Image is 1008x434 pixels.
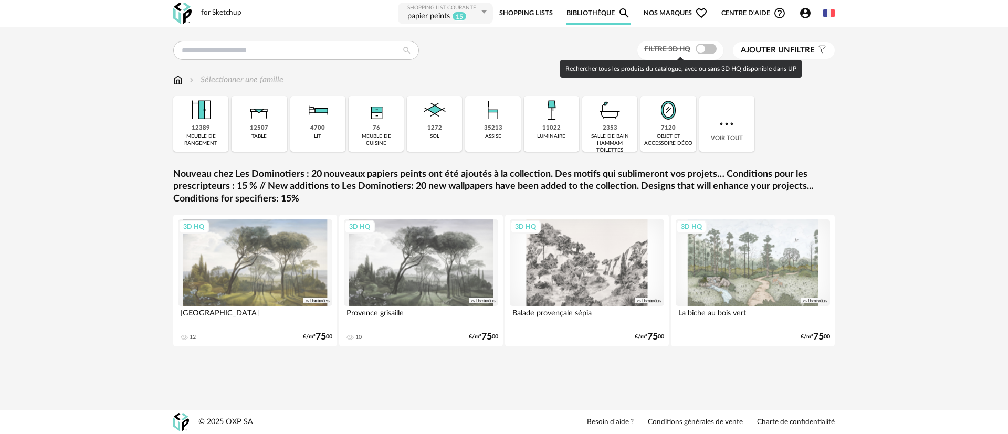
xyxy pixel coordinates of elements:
[510,306,664,327] div: Balade provençale sépia
[173,168,835,205] a: Nouveau chez Les Dominotiers : 20 nouveaux papiers peints ont été ajoutés à la collection. Des mo...
[587,418,634,427] a: Besoin d'aide ?
[187,74,196,86] img: svg+xml;base64,PHN2ZyB3aWR0aD0iMTYiIGhlaWdodD0iMTYiIHZpZXdCb3g9IjAgMCAxNiAxNiIgZmlsbD0ibm9uZSIgeG...
[644,46,690,53] span: Filtre 3D HQ
[648,418,743,427] a: Conditions générales de vente
[198,417,253,427] div: © 2025 OXP SA
[644,133,692,147] div: objet et accessoire déco
[505,215,669,346] a: 3D HQ Balade provençale sépia €/m²7500
[316,333,326,341] span: 75
[303,96,332,124] img: Literie.png
[407,12,450,22] div: papier peints
[173,413,189,431] img: OXP
[187,96,215,124] img: Meuble%20de%20rangement.png
[452,12,467,21] sup: 15
[178,220,209,234] div: 3D HQ
[173,74,183,86] img: svg+xml;base64,PHN2ZyB3aWR0aD0iMTYiIGhlaWdodD0iMTciIHZpZXdCb3g9IjAgMCAxNiAxNyIgZmlsbD0ibm9uZSIgeG...
[618,7,631,19] span: Magnify icon
[560,60,802,78] div: Rechercher tous les produits du catalogue, avec ou sans 3D HQ disponible dans UP
[635,333,664,341] div: €/m² 00
[695,7,708,19] span: Heart Outline icon
[585,133,634,154] div: salle de bain hammam toilettes
[314,133,321,140] div: lit
[644,2,708,25] span: Nos marques
[676,220,707,234] div: 3D HQ
[510,220,541,234] div: 3D HQ
[823,7,835,19] img: fr
[741,46,790,54] span: Ajouter un
[344,306,498,327] div: Provence grisaille
[484,124,502,132] div: 35213
[537,133,565,140] div: luminaire
[647,333,658,341] span: 75
[661,124,676,132] div: 7120
[173,3,192,24] img: OXP
[799,7,816,19] span: Account Circle icon
[741,45,815,56] span: filtre
[421,96,449,124] img: Sol.png
[481,333,492,341] span: 75
[603,124,617,132] div: 2353
[176,133,225,147] div: meuble de rangement
[310,124,325,132] div: 4700
[717,114,736,133] img: more.7b13dc1.svg
[187,74,283,86] div: Sélectionner une famille
[192,124,210,132] div: 12389
[801,333,830,341] div: €/m² 00
[542,124,561,132] div: 11022
[352,133,401,147] div: meuble de cuisine
[344,220,375,234] div: 3D HQ
[355,334,362,341] div: 10
[251,133,267,140] div: table
[733,42,835,59] button: Ajouter unfiltre Filter icon
[813,333,824,341] span: 75
[427,124,442,132] div: 1272
[671,215,835,346] a: 3D HQ La biche au bois vert €/m²7500
[201,8,241,18] div: for Sketchup
[596,96,624,124] img: Salle%20de%20bain.png
[245,96,274,124] img: Table.png
[799,7,812,19] span: Account Circle icon
[757,418,835,427] a: Charte de confidentialité
[430,133,439,140] div: sol
[721,7,786,19] span: Centre d'aideHelp Circle Outline icon
[773,7,786,19] span: Help Circle Outline icon
[362,96,391,124] img: Rangement.png
[537,96,565,124] img: Luminaire.png
[173,215,337,346] a: 3D HQ [GEOGRAPHIC_DATA] 12 €/m²7500
[373,124,380,132] div: 76
[190,334,196,341] div: 12
[566,2,631,25] a: BibliothèqueMagnify icon
[178,306,332,327] div: [GEOGRAPHIC_DATA]
[699,96,754,152] div: Voir tout
[815,45,827,56] span: Filter icon
[303,333,332,341] div: €/m² 00
[499,2,553,25] a: Shopping Lists
[407,5,479,12] div: Shopping List courante
[676,306,830,327] div: La biche au bois vert
[654,96,682,124] img: Miroir.png
[479,96,507,124] img: Assise.png
[250,124,268,132] div: 12507
[469,333,498,341] div: €/m² 00
[485,133,501,140] div: assise
[339,215,503,346] a: 3D HQ Provence grisaille 10 €/m²7500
